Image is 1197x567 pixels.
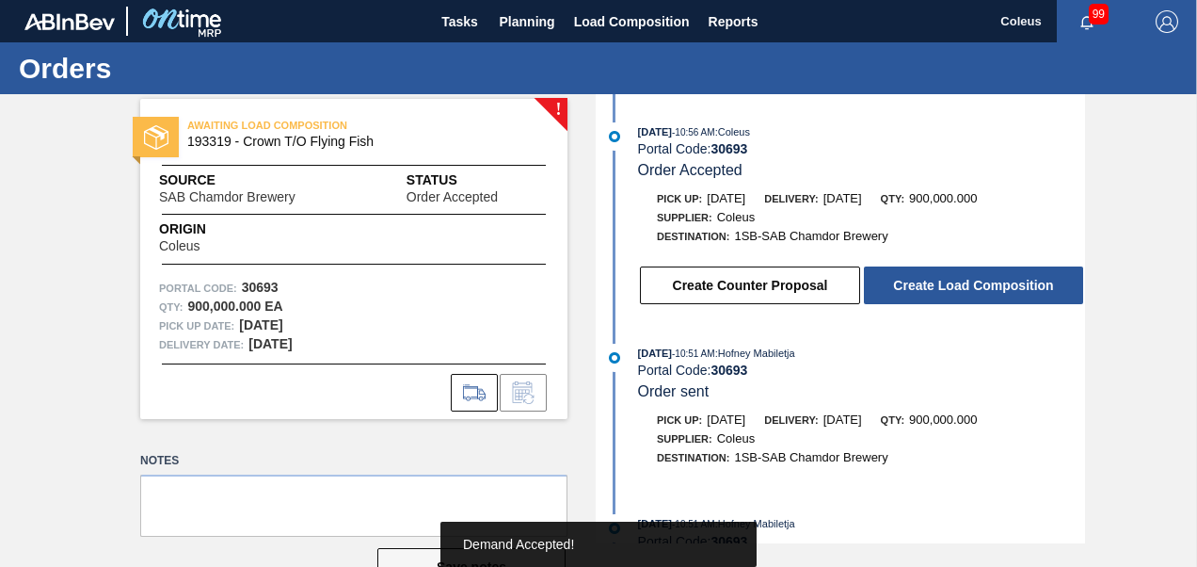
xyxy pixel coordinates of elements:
span: Delivery Date: [159,335,244,354]
div: Inform order change [500,374,547,412]
div: Portal Code: [638,141,1085,156]
img: atual [609,131,620,142]
span: Pick up: [657,414,702,426]
span: Order sent [638,383,710,399]
strong: [DATE] [239,317,282,332]
span: 193319 - Crown T/O Flying Fish [187,135,529,149]
span: : Hofney Mabiletja [715,348,795,359]
strong: [DATE] [248,336,292,351]
span: [DATE] [638,518,672,529]
img: atual [609,352,620,364]
span: [DATE] [638,126,672,138]
span: Load Composition [574,10,690,33]
span: Coleus [159,239,200,253]
span: Pick up Date: [159,316,234,335]
span: [DATE] [707,191,745,205]
span: Order Accepted [407,190,498,204]
span: 99 [1089,4,1109,24]
span: Pick up: [657,193,702,204]
span: Tasks [439,10,481,33]
span: Portal Code: [159,279,237,298]
span: 900,000.000 [909,191,977,205]
button: Create Counter Proposal [640,267,860,304]
span: Source [159,170,352,190]
span: : Hofney Mabiletja [715,518,795,529]
div: Go to Load Composition [451,374,498,412]
span: Destination: [657,452,729,463]
span: Delivery: [764,414,818,426]
img: TNhmsLtSVTkK8tSr43FrP2fwEKptu5GPRR3wAAAABJRU5ErkJggg== [24,13,115,30]
span: : Coleus [715,126,750,138]
span: 1SB-SAB Chamdor Brewery [734,450,887,464]
span: Order Accepted [638,162,742,178]
strong: 900,000.000 EA [187,299,282,314]
span: Qty : [159,298,183,316]
span: [DATE] [638,348,672,359]
span: AWAITING LOAD COMPOSITION [187,116,451,135]
span: Demand Accepted! [463,537,574,552]
span: 900,000.000 [909,413,977,427]
span: - 10:51 AM [672,519,715,529]
span: Supplier: [657,433,712,445]
span: Coleus [717,431,755,445]
strong: 30693 [242,280,279,295]
strong: 30693 [710,141,747,156]
span: [DATE] [823,191,862,205]
span: - 10:56 AM [672,127,715,138]
span: Origin [159,219,247,239]
img: Logout [1156,10,1178,33]
span: Coleus [717,210,755,224]
div: Portal Code: [638,363,1085,378]
span: - 10:51 AM [672,348,715,359]
span: Delivery: [764,193,818,204]
img: status [144,125,168,150]
span: [DATE] [823,413,862,427]
h1: Orders [19,57,353,79]
span: SAB Chamdor Brewery [159,190,295,204]
strong: 30693 [710,363,747,378]
span: Reports [709,10,758,33]
button: Notifications [1057,8,1117,35]
label: Notes [140,447,567,475]
span: Status [407,170,549,190]
span: 1SB-SAB Chamdor Brewery [734,229,887,243]
span: [DATE] [707,413,745,427]
div: Portal Code: [638,534,1085,549]
span: Supplier: [657,212,712,223]
span: Qty: [881,193,904,204]
span: Qty: [881,414,904,426]
span: Destination: [657,231,729,242]
span: Planning [500,10,555,33]
button: Create Load Composition [864,267,1083,304]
